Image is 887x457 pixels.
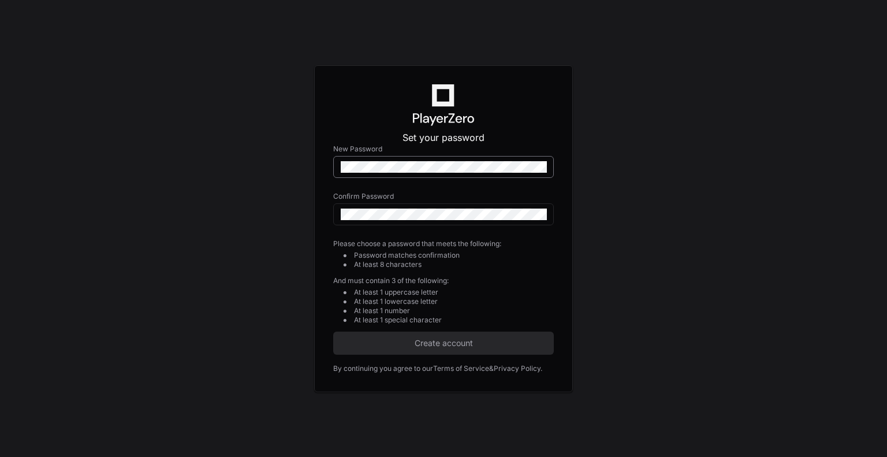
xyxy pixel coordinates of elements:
p: Set your password [333,131,554,144]
button: Create account [333,332,554,355]
label: Confirm Password [333,192,554,201]
div: By continuing you agree to our [333,364,433,373]
div: At least 1 lowercase letter [354,297,554,306]
a: Privacy Policy. [494,364,542,373]
div: At least 1 uppercase letter [354,288,554,297]
div: At least 1 number [354,306,554,315]
div: Password matches confirmation [354,251,554,260]
label: New Password [333,144,554,154]
div: & [489,364,494,373]
div: At least 1 special character [354,315,554,325]
div: And must contain 3 of the following: [333,276,554,285]
a: Terms of Service [433,364,489,373]
div: At least 8 characters [354,260,554,269]
span: Create account [333,337,554,349]
div: Please choose a password that meets the following: [333,239,554,248]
